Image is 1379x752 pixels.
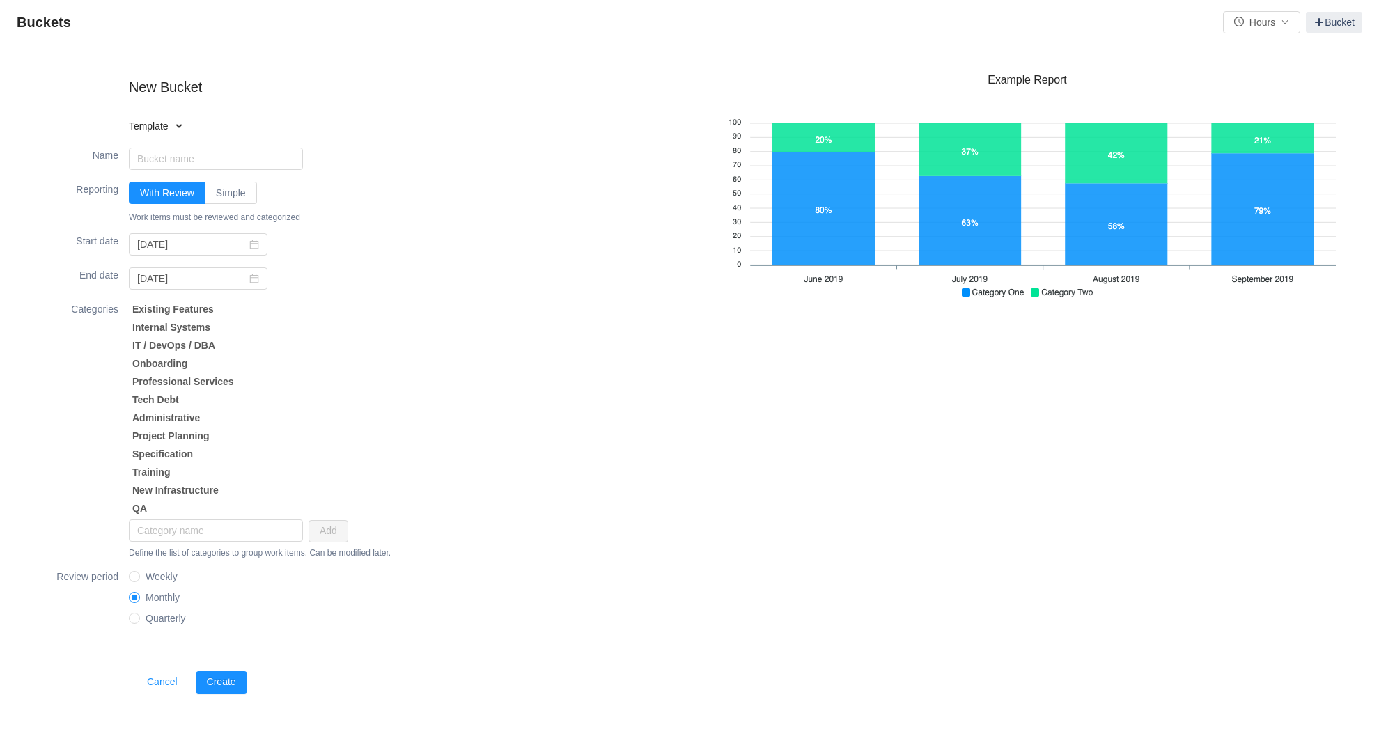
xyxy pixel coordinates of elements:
[129,429,348,444] div: Project Planning
[129,519,303,542] input: Category name
[17,11,79,33] span: Buckets
[129,338,348,353] div: IT / DevOps / DBA
[1223,11,1300,33] button: icon: clock-circleHoursicon: down
[129,483,348,498] div: New Infrastructure
[28,230,118,249] label: Start date
[140,592,185,603] span: Monthly
[129,375,348,389] div: Professional Services
[129,447,348,462] div: Specification
[129,233,267,256] input: Select date
[703,93,1351,307] img: quantify-buckets-example.png
[129,357,348,371] div: Onboarding
[129,393,348,407] div: Tech Debt
[140,571,183,582] span: Weekly
[28,299,118,317] label: Categories
[129,465,348,480] div: Training
[129,546,689,560] div: Define the list of categories to group work items. Can be modified later.
[216,187,246,198] span: Simple
[28,265,118,283] label: End date
[28,145,118,163] label: Name
[140,187,194,198] span: With Review
[129,148,303,170] input: Bucket name
[129,267,267,290] input: Select date
[129,210,689,224] div: Work items must be reviewed and categorized
[129,411,348,425] div: Administrative
[28,179,118,197] label: Reporting
[129,119,306,133] h4: Template
[129,668,196,697] a: Cancel
[136,671,189,694] button: Cancel
[28,566,118,584] label: Review period
[196,671,247,694] button: Create
[129,320,348,335] div: Internal Systems
[1306,12,1362,33] a: Bucket
[309,520,348,542] button: Add
[249,274,259,283] i: icon: calendar
[249,240,259,249] i: icon: calendar
[129,501,348,516] div: QA
[129,77,306,97] h2: New Bucket
[140,613,192,624] span: Quarterly
[703,73,1351,87] h3: Example Report
[129,302,348,317] div: Existing Features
